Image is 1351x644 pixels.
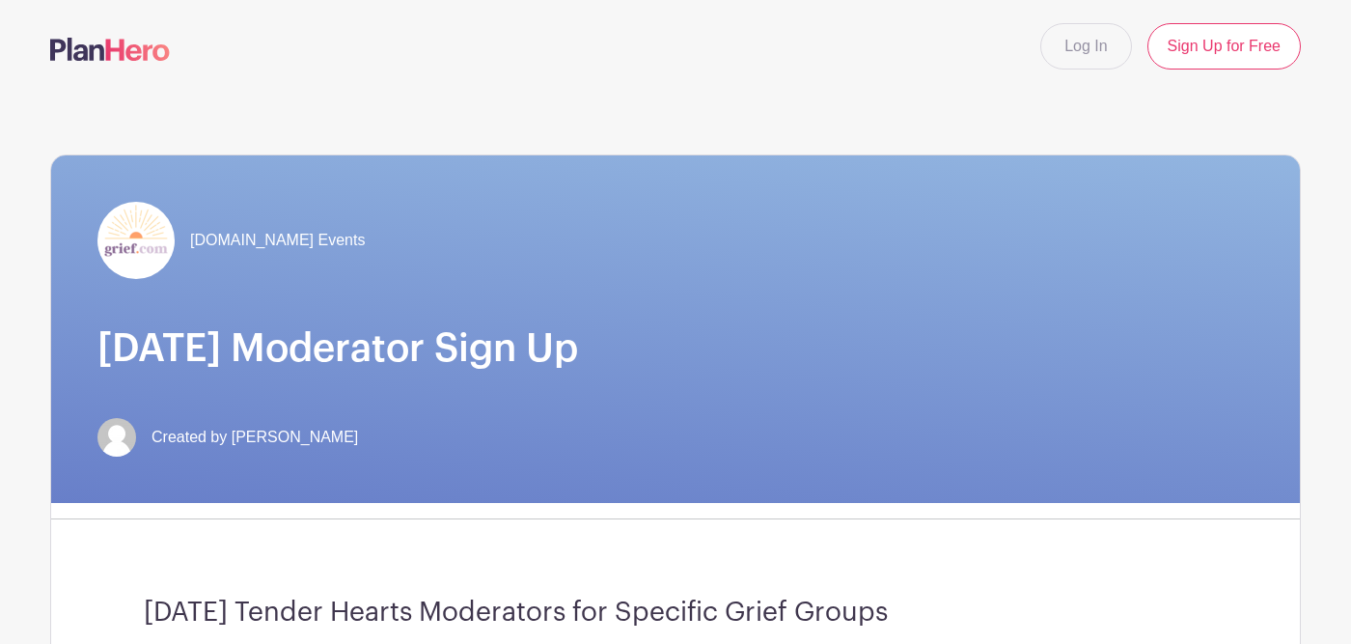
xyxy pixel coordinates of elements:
img: default-ce2991bfa6775e67f084385cd625a349d9dcbb7a52a09fb2fda1e96e2d18dcdb.png [97,418,136,457]
img: grief-logo-planhero.png [97,202,175,279]
h3: [DATE] Tender Hearts Moderators for Specific Grief Groups [144,597,1207,630]
img: logo-507f7623f17ff9eddc593b1ce0a138ce2505c220e1c5a4e2b4648c50719b7d32.svg [50,38,170,61]
span: Created by [PERSON_NAME] [152,426,358,449]
span: [DOMAIN_NAME] Events [190,229,365,252]
a: Sign Up for Free [1147,23,1301,70]
a: Log In [1040,23,1131,70]
h1: [DATE] Moderator Sign Up [97,325,1254,372]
